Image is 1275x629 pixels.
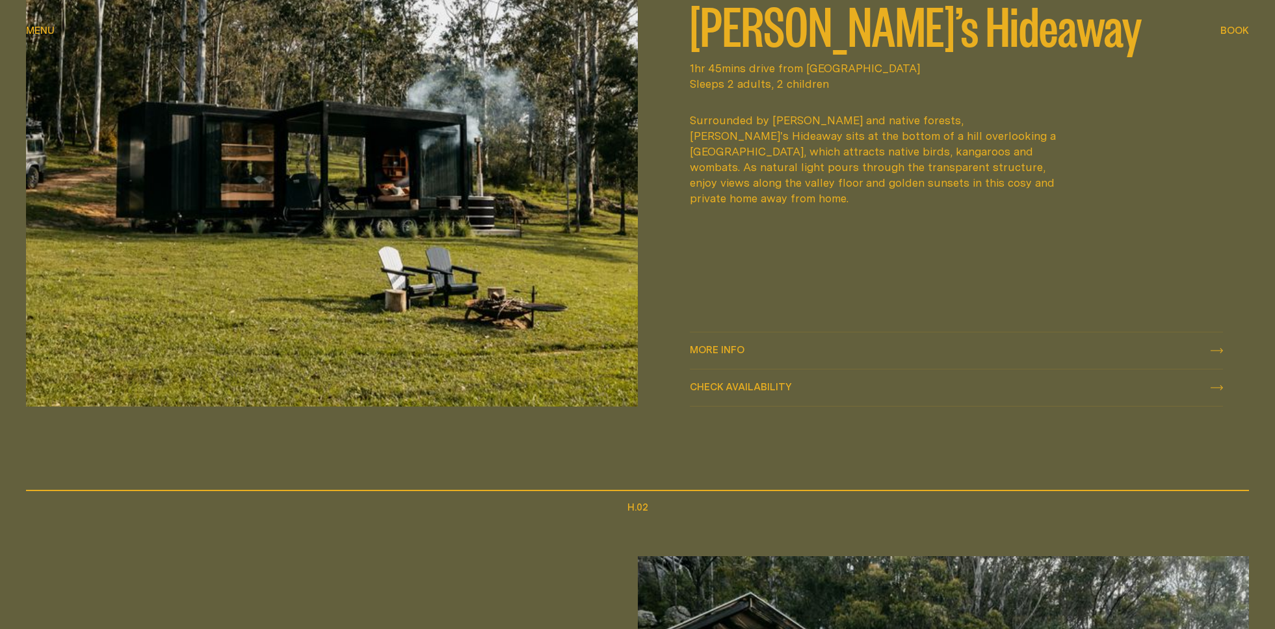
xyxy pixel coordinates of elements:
[690,369,1224,406] button: check availability
[690,113,1064,206] div: Surrounded by [PERSON_NAME] and native forests, [PERSON_NAME]'s Hideaway sits at the bottom of a ...
[690,345,744,355] span: More info
[690,332,1224,369] a: More info
[1220,25,1249,35] span: Book
[690,76,1224,92] span: Sleeps 2 adults, 2 children
[690,60,1224,76] span: 1hr 45mins drive from [GEOGRAPHIC_DATA]
[26,23,55,39] button: show menu
[1220,23,1249,39] button: show booking tray
[26,25,55,35] span: Menu
[690,382,792,392] span: Check availability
